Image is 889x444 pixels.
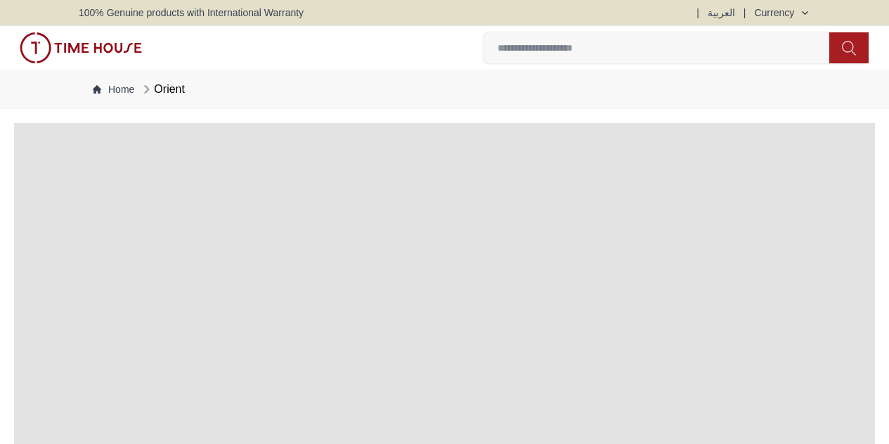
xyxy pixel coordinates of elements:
img: ... [20,32,142,63]
div: Orient [140,81,185,98]
div: Currency [754,6,800,20]
span: 100% Genuine products with International Warranty [79,6,304,20]
button: العربية [708,6,735,20]
nav: Breadcrumb [79,70,810,109]
span: | [744,6,746,20]
span: | [696,6,699,20]
a: Home [93,82,134,96]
